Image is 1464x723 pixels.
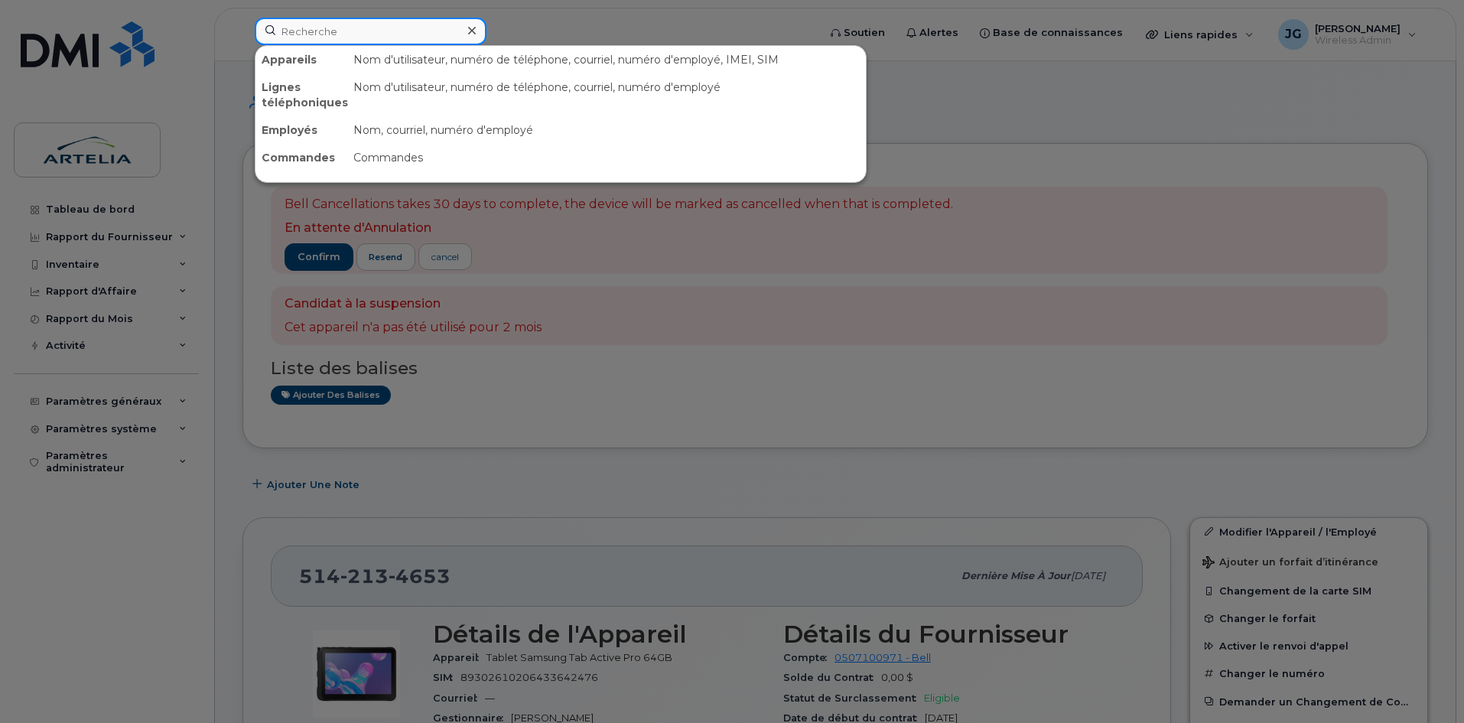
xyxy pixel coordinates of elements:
[347,46,866,73] div: Nom d'utilisateur, numéro de téléphone, courriel, numéro d'employé, IMEI, SIM
[255,73,347,116] div: Lignes téléphoniques
[347,73,866,116] div: Nom d'utilisateur, numéro de téléphone, courriel, numéro d'employé
[347,144,866,171] div: Commandes
[347,116,866,144] div: Nom, courriel, numéro d'employé
[255,144,347,171] div: Commandes
[255,46,347,73] div: Appareils
[255,116,347,144] div: Employés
